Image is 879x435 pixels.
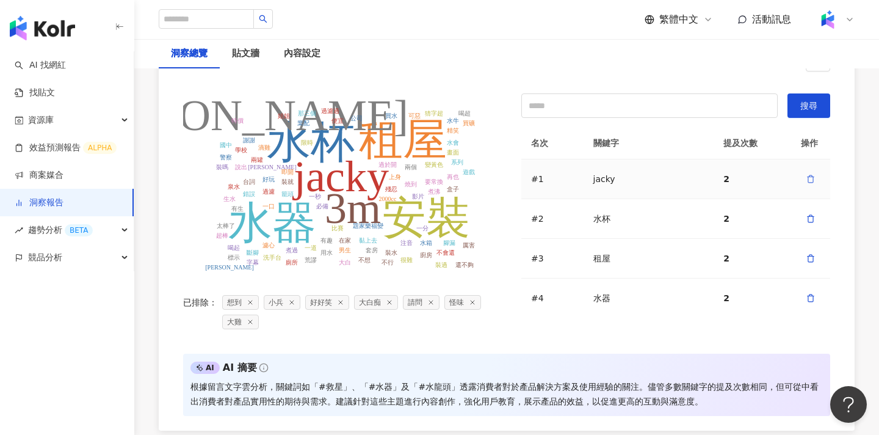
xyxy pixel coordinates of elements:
[223,361,257,375] div: AI 摘要
[231,117,244,124] tspan: 特價
[463,242,475,249] tspan: 厲害
[235,164,247,170] tspan: 說出
[10,16,75,40] img: logo
[451,159,463,166] tspan: 系列
[251,156,263,163] tspan: 兩罐
[222,315,259,329] div: 大雞
[190,362,220,374] div: AI
[339,259,351,266] tspan: 大白
[425,161,443,168] tspan: 變黃色
[800,101,817,111] span: 搜尋
[305,295,349,310] div: 好好笑
[350,115,363,122] tspan: 公司
[463,120,475,126] tspan: 買礦
[816,8,839,31] img: Kolr%20app%20icon%20%281%29.png
[531,174,574,186] div: #1
[247,259,259,266] tspan: 字幕
[264,295,300,310] div: 小兵
[435,261,447,268] tspan: 裝過
[248,164,296,170] tspan: [PERSON_NAME]
[359,115,447,164] tspan: 租屋
[385,249,397,256] tspan: 裝水
[278,112,290,119] tspan: 姐姐
[262,176,275,183] tspan: 好玩
[447,174,459,180] tspan: 再也
[389,174,401,180] tspan: 上身
[593,174,704,186] div: jacky
[15,142,117,154] a: 效益預測報告ALPHA
[222,295,259,310] div: 想到
[455,261,474,268] tspan: 還不夠
[65,224,93,236] div: BETA
[316,203,328,210] tspan: 必備
[379,196,397,202] tspan: 2000cc
[281,178,294,185] tspan: 裝就
[297,120,309,126] tspan: 業配
[378,161,397,168] tspan: 過於開
[339,247,351,254] tspan: 男生
[458,110,471,117] tspan: 喝超
[235,147,247,153] tspan: 學校
[232,46,259,61] div: 貼文牆
[325,184,381,233] tspan: 3m
[425,110,443,117] tspan: 猜字超
[593,253,704,265] div: 租屋
[366,247,378,254] tspan: 套房
[15,226,23,235] span: rise
[405,164,417,170] tspan: 兩個
[403,295,440,310] div: 請問
[339,237,351,244] tspan: 在家
[723,213,781,225] div: 2
[584,199,714,239] td: 水杯
[463,169,475,175] tspan: 遊戲
[284,46,320,61] div: 內容設定
[205,264,253,271] tspan: [PERSON_NAME]
[420,252,432,258] tspan: 廚房
[723,174,781,186] div: 2
[28,106,54,134] span: 資源庫
[28,244,62,271] span: 競品分析
[447,127,459,134] tspan: 精笑
[405,181,417,188] tspan: 燒到
[15,197,63,209] a: 洞察報告
[531,137,548,150] div: 名次
[15,169,63,181] a: 商案媒合
[263,254,281,261] tspan: 洗手台
[531,213,574,225] div: #2
[183,295,217,329] div: 已排除 ：
[228,244,240,251] tspan: 喝起
[359,237,377,244] tspan: 黏上去
[412,193,424,200] tspan: 影片
[584,159,714,199] td: jacky
[801,137,818,150] div: 操作
[358,257,371,263] tspan: 不想
[787,93,830,118] button: 搜尋
[400,257,413,263] tspan: 很難
[447,117,459,124] tspan: 水牛
[531,293,574,305] div: #4
[243,178,255,185] tspan: 台詞
[354,295,398,310] div: 大白痴
[267,118,355,167] tspan: 水杯
[436,249,455,256] tspan: 不會還
[228,183,240,190] tspan: 泉水
[59,91,408,140] tspan: [PERSON_NAME]
[305,257,317,263] tspan: 荒謬
[531,253,574,265] div: #3
[220,154,232,161] tspan: 警察
[190,379,823,409] div: 根據留言文字雲分析，關鍵詞如「#救星」、「#水器」及「#水龍頭」透露消費者對於產品解決方案及使用經驗的關注。儘管多數關鍵字的提及次數相同，但可從中看出消費者對產品實用性的期待與需求。建議針對這些...
[262,188,275,195] tspan: 過濾
[830,386,867,423] iframe: Help Scout Beacon - Open
[331,117,344,124] tspan: 便宜
[659,13,698,26] span: 繁體中文
[258,144,270,151] tspan: 滴雞
[321,108,339,114] tspan: 過濾過
[593,137,619,150] div: 關鍵字
[309,193,321,200] tspan: 一秒
[305,244,317,251] tspan: 一道
[444,295,481,310] div: 怪味
[408,112,421,119] tspan: 可惡
[171,46,208,61] div: 洞察總覽
[228,254,240,261] tspan: 標示
[584,279,714,318] td: 水器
